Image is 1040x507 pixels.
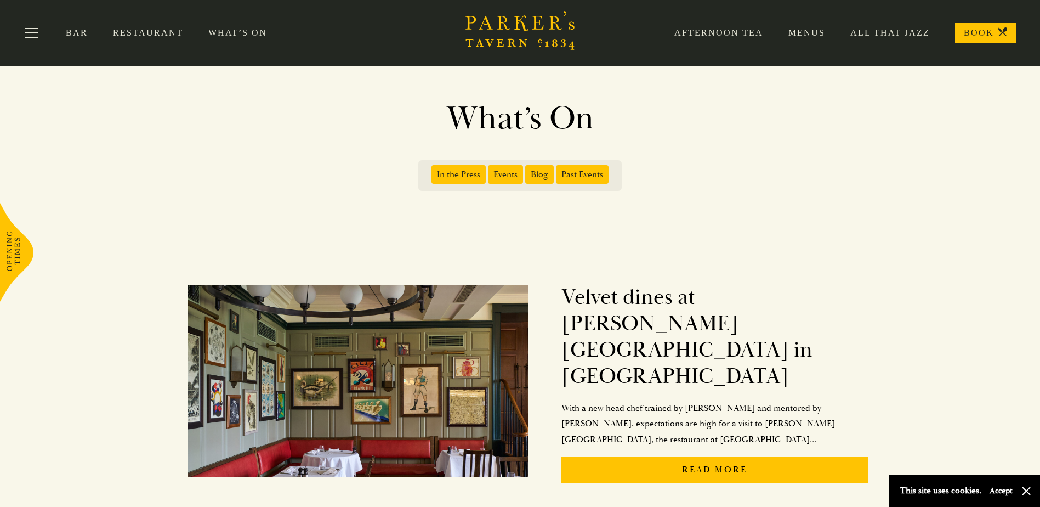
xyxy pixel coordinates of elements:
[900,483,981,499] p: This site uses cookies.
[488,165,523,184] span: Events
[1021,486,1032,497] button: Close and accept
[188,273,868,492] a: Velvet dines at [PERSON_NAME][GEOGRAPHIC_DATA] in [GEOGRAPHIC_DATA]With a new head chef trained b...
[990,486,1013,496] button: Accept
[561,401,868,448] p: With a new head chef trained by [PERSON_NAME] and mentored by [PERSON_NAME], expectations are hig...
[525,165,554,184] span: Blog
[556,165,609,184] span: Past Events
[208,99,833,138] h1: What’s On
[561,457,868,483] p: Read More
[431,165,486,184] span: In the Press
[561,284,868,390] h2: Velvet dines at [PERSON_NAME][GEOGRAPHIC_DATA] in [GEOGRAPHIC_DATA]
